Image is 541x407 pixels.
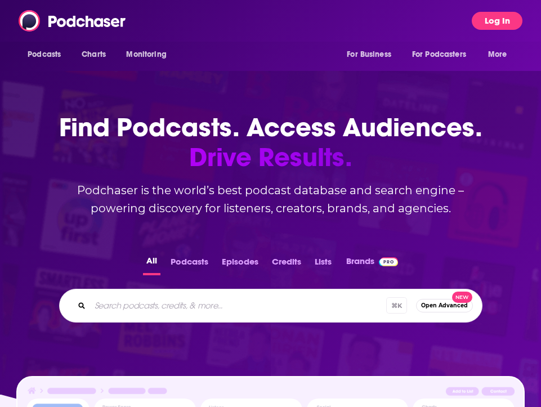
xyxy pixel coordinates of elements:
h1: Find Podcasts. Access Audiences. [46,113,496,172]
button: Episodes [218,253,262,275]
span: Monitoring [126,47,166,62]
img: Podcast Insights Header [26,386,515,399]
span: Charts [82,47,106,62]
span: Open Advanced [421,302,468,308]
button: Lists [311,253,335,275]
button: Log In [472,12,522,30]
span: More [488,47,507,62]
span: For Podcasters [412,47,466,62]
button: Credits [269,253,305,275]
span: For Business [347,47,391,62]
span: ⌘ K [386,297,407,314]
input: Search podcasts, credits, & more... [90,297,386,315]
button: All [143,253,160,275]
span: Podcasts [28,47,61,62]
div: Search podcasts, credits, & more... [59,289,482,323]
img: Podchaser Pro [379,257,399,266]
button: open menu [405,44,482,65]
button: Open AdvancedNew [416,299,473,312]
button: open menu [480,44,521,65]
h2: Podchaser is the world’s best podcast database and search engine – powering discovery for listene... [46,181,496,217]
span: Drive Results. [46,142,496,172]
a: BrandsPodchaser Pro [346,253,399,275]
button: open menu [339,44,405,65]
button: open menu [118,44,181,65]
a: Charts [74,44,113,65]
button: open menu [20,44,75,65]
button: Podcasts [167,253,212,275]
img: Podchaser - Follow, Share and Rate Podcasts [19,10,127,32]
span: New [452,292,472,303]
